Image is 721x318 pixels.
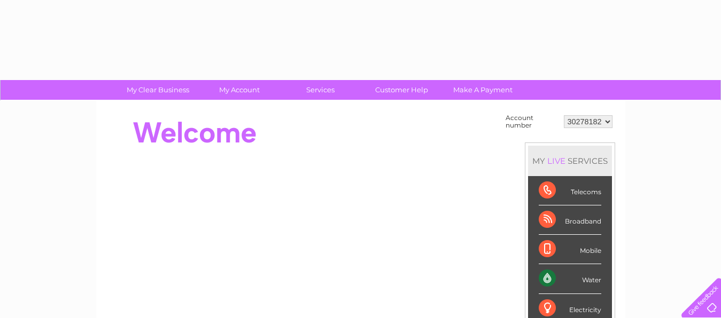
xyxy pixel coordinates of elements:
div: Water [539,264,601,293]
a: Customer Help [358,80,446,100]
div: LIVE [545,156,568,166]
a: My Account [195,80,283,100]
div: MY SERVICES [528,146,612,176]
div: Broadband [539,205,601,235]
a: My Clear Business [114,80,202,100]
a: Make A Payment [439,80,527,100]
div: Mobile [539,235,601,264]
td: Account number [503,112,561,132]
a: Services [276,80,365,100]
div: Telecoms [539,176,601,205]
